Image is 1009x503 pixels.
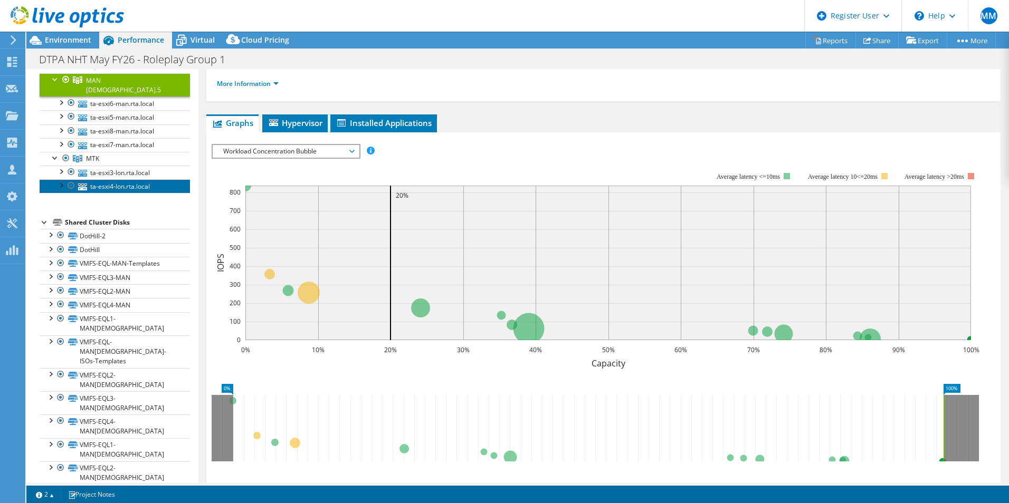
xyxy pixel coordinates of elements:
tspan: Average latency <=10ms [717,173,780,180]
span: MTK [86,154,99,163]
text: 100% [963,345,979,354]
text: 600 [230,225,241,234]
span: Environment [45,35,91,45]
span: Graphs [212,118,253,128]
span: Installed Applications [336,118,432,128]
text: 100 [230,317,241,326]
text: Average latency >20ms [905,173,964,180]
a: ta-esxi6-man.rta.local [40,96,190,110]
text: 700 [230,206,241,215]
text: 20% [396,191,408,200]
text: 90% [892,345,905,354]
a: VMFS-EQL-MAN[DEMOGRAPHIC_DATA]-ISOs-Templates [40,335,190,368]
a: VMFS-EQL2-MAN [40,284,190,298]
span: Virtual [191,35,215,45]
text: 70% [747,345,760,354]
a: MTK [40,152,190,166]
h1: DTPA NHT May FY26 - Roleplay Group 1 [34,54,242,65]
span: Hypervisor [268,118,322,128]
a: Export [898,32,947,49]
a: MAN 6.5 [40,73,190,96]
text: 800 [230,188,241,197]
text: 400 [230,262,241,270]
a: VMFS-EQL1-MAN[DEMOGRAPHIC_DATA] [40,312,190,335]
text: 300 [230,280,241,289]
a: Share [855,32,899,49]
text: 60% [674,345,687,354]
a: Project Notes [61,488,122,501]
text: 20% [384,345,397,354]
text: 200 [230,298,241,307]
text: 30% [457,345,470,354]
a: VMFS-EQL3-MAN [40,270,190,284]
a: ta-esxi5-man.rta.local [40,110,190,124]
a: VMFS-EQL3-MAN[DEMOGRAPHIC_DATA] [40,391,190,414]
svg: \n [915,11,924,21]
span: Performance [118,35,164,45]
a: VMFS-EQL-MAN-Templates [40,257,190,270]
span: MAN [DEMOGRAPHIC_DATA].5 [86,76,161,94]
a: VMFS-EQL1-MAN[DEMOGRAPHIC_DATA] [40,438,190,461]
a: ta-esxi7-man.rta.local [40,138,190,152]
span: Workload Concentration Bubble [218,145,354,158]
text: 0% [241,345,250,354]
a: VMFS-EQL4-MAN [40,298,190,312]
a: VMFS-EQL4-MAN[DEMOGRAPHIC_DATA] [40,414,190,438]
a: More Information [217,79,279,88]
a: Reports [805,32,856,49]
text: 50% [602,345,615,354]
a: DotHill-2 [40,229,190,243]
text: 10% [312,345,325,354]
text: IOPS [215,254,226,272]
a: DotHill [40,243,190,257]
a: More [947,32,996,49]
a: ta-esxi8-man.rta.local [40,124,190,138]
a: VMFS-EQL2-MAN[DEMOGRAPHIC_DATA] [40,461,190,485]
text: 40% [529,345,542,354]
text: 0 [237,335,241,344]
span: MM [981,7,997,24]
tspan: Average latency 10<=20ms [808,173,878,180]
div: Shared Cluster Disks [65,216,190,229]
a: ta-esxi4-lon.rta.local [40,179,190,193]
a: 2 [28,488,61,501]
span: Cloud Pricing [241,35,289,45]
text: 500 [230,243,241,252]
text: Capacity [591,357,625,369]
a: VMFS-EQL2-MAN[DEMOGRAPHIC_DATA] [40,368,190,391]
text: 80% [820,345,832,354]
a: ta-esxi3-lon.rta.local [40,166,190,179]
